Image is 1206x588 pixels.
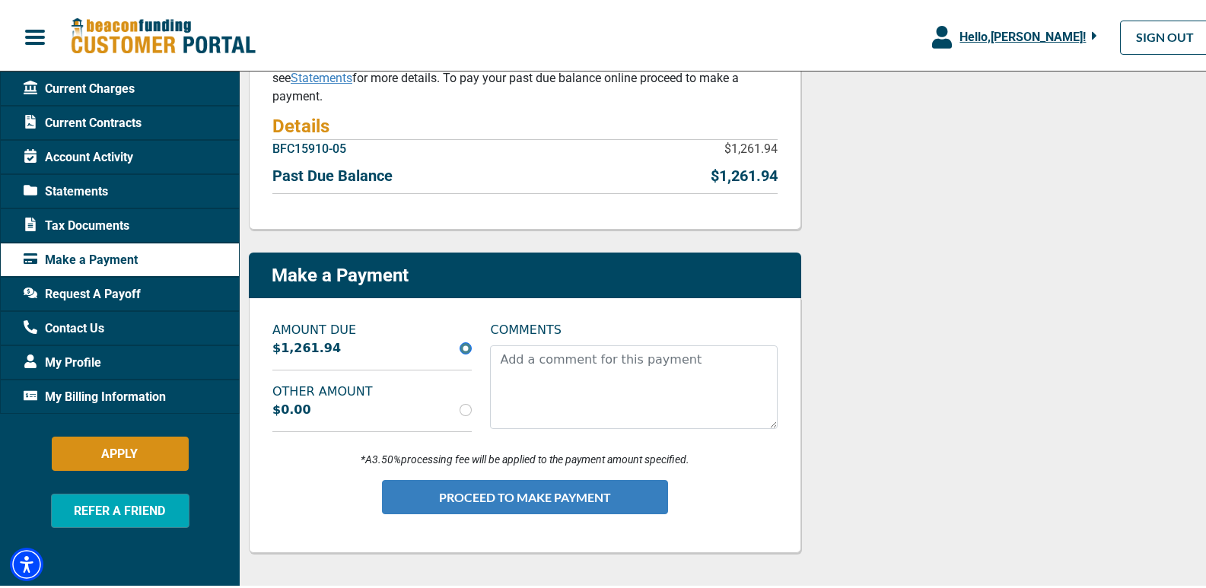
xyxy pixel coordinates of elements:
[24,248,138,266] span: Make a Payment
[711,161,778,184] p: $1,261.94
[24,145,133,164] span: Account Activity
[24,214,129,232] span: Tax Documents
[24,180,108,198] span: Statements
[272,262,409,284] p: Make a Payment
[272,48,778,103] p: Your account has a past due balance. Please review the balance summary below or see for more deta...
[263,380,481,398] label: OTHER AMOUNT
[272,161,393,184] p: Past Due Balance
[272,398,311,416] label: $0.00
[51,491,189,525] button: REFER A FRIEND
[272,336,341,354] label: $1,261.94
[10,545,43,578] div: Accessibility Menu
[291,68,352,82] a: Statements
[70,14,256,53] img: Beacon Funding Customer Portal Logo
[490,318,561,336] label: COMMENTS
[272,110,778,136] h4: Details
[24,385,166,403] span: My Billing Information
[724,137,778,155] p: $1,261.94
[263,318,481,336] label: AMOUNT DUE
[24,316,104,335] span: Contact Us
[24,282,141,300] span: Request A Payoff
[24,77,135,95] span: Current Charges
[959,27,1086,41] span: Hello, [PERSON_NAME] !
[24,111,142,129] span: Current Contracts
[272,137,346,155] p: BFC15910-05
[382,477,668,511] button: PROCEED TO MAKE PAYMENT
[52,434,189,468] button: APPLY
[24,351,101,369] span: My Profile
[361,450,689,462] i: *A 3.50% processing fee will be applied to the payment amount specified.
